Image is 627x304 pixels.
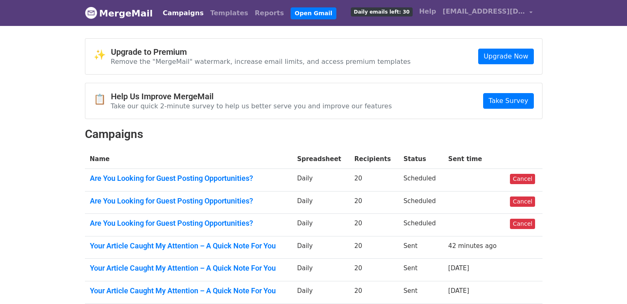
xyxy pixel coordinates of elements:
p: Take our quick 2-minute survey to help us better serve you and improve our features [111,102,392,110]
span: Daily emails left: 30 [351,7,412,16]
td: Scheduled [399,191,444,214]
p: Remove the "MergeMail" watermark, increase email limits, and access premium templates [111,57,411,66]
td: Daily [292,259,350,281]
span: [EMAIL_ADDRESS][DOMAIN_NAME] [443,7,525,16]
a: Reports [251,5,287,21]
td: Sent [399,281,444,304]
span: ✨ [94,49,111,61]
a: Open Gmail [291,7,336,19]
span: 📋 [94,94,111,105]
img: MergeMail logo [85,7,97,19]
a: Templates [207,5,251,21]
a: 42 minutes ago [448,242,496,250]
h2: Campaigns [85,127,542,141]
a: Are You Looking for Guest Posting Opportunities? [90,174,287,183]
td: 20 [350,259,399,281]
td: 20 [350,281,399,304]
a: Help [416,3,439,20]
td: Scheduled [399,214,444,236]
td: Daily [292,191,350,214]
a: Are You Looking for Guest Posting Opportunities? [90,196,287,206]
td: Sent [399,259,444,281]
td: 20 [350,214,399,236]
a: [DATE] [448,287,469,295]
th: Status [399,150,444,169]
th: Name [85,150,292,169]
h4: Help Us Improve MergeMail [111,91,392,101]
a: Your Article Caught My Attention – A Quick Note For You [90,264,287,273]
a: Daily emails left: 30 [348,3,416,20]
td: Daily [292,169,350,192]
a: [EMAIL_ADDRESS][DOMAIN_NAME] [439,3,536,23]
a: Cancel [510,196,535,207]
a: [DATE] [448,264,469,272]
td: Daily [292,214,350,236]
a: Cancel [510,174,535,184]
a: Take Survey [483,93,533,109]
td: Scheduled [399,169,444,192]
a: Your Article Caught My Attention – A Quick Note For You [90,241,287,250]
th: Recipients [350,150,399,169]
th: Sent time [443,150,505,169]
td: Daily [292,236,350,259]
td: 20 [350,169,399,192]
a: Campaigns [160,5,207,21]
a: Cancel [510,219,535,229]
a: Upgrade Now [478,49,533,64]
a: Your Article Caught My Attention – A Quick Note For You [90,286,287,295]
h4: Upgrade to Premium [111,47,411,57]
td: 20 [350,236,399,259]
th: Spreadsheet [292,150,350,169]
a: Are You Looking for Guest Posting Opportunities? [90,219,287,228]
td: 20 [350,191,399,214]
td: Sent [399,236,444,259]
a: MergeMail [85,5,153,22]
td: Daily [292,281,350,304]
